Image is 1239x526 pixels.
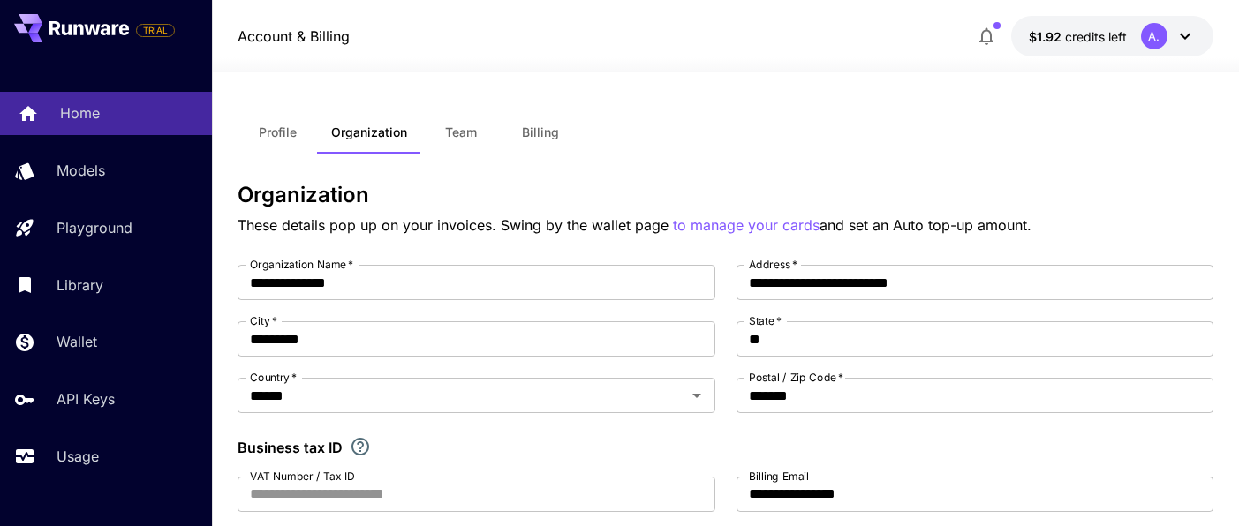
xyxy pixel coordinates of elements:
[259,124,297,140] span: Profile
[60,102,100,124] p: Home
[1065,29,1127,44] span: credits left
[331,124,407,140] span: Organization
[57,160,105,181] p: Models
[57,274,103,296] p: Library
[238,437,343,458] p: Business tax ID
[350,436,371,457] svg: If you are a business tax registrant, please enter your business tax ID here.
[673,214,820,237] button: to manage your cards
[250,370,297,385] label: Country
[238,216,673,234] span: These details pop up on your invoices. Swing by the wallet page
[1029,29,1065,44] span: $1.92
[522,124,559,140] span: Billing
[137,24,174,37] span: TRIAL
[238,26,350,47] nav: breadcrumb
[57,217,132,238] p: Playground
[250,469,355,484] label: VAT Number / Tax ID
[1029,27,1127,46] div: $1.922
[238,26,350,47] a: Account & Billing
[684,383,709,408] button: Open
[749,469,809,484] label: Billing Email
[136,19,175,41] span: Add your payment card to enable full platform functionality.
[1011,16,1213,56] button: $1.922A.
[820,216,1031,234] span: and set an Auto top-up amount.
[238,183,1213,207] h3: Organization
[1141,23,1167,49] div: A.
[57,331,97,352] p: Wallet
[749,257,797,272] label: Address
[749,370,843,385] label: Postal / Zip Code
[749,313,782,328] label: State
[57,446,99,467] p: Usage
[445,124,477,140] span: Team
[57,388,115,410] p: API Keys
